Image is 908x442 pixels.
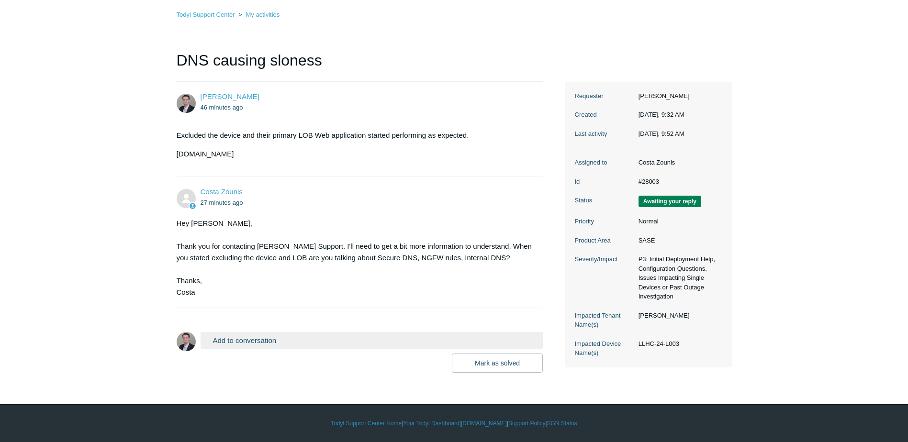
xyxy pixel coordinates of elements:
dd: SASE [634,236,722,245]
a: Support Policy [508,419,545,428]
dt: Priority [575,217,634,226]
p: Excluded the device and their primary LOB Web application started performing as expected. [177,130,534,141]
dt: Impacted Device Name(s) [575,339,634,358]
dt: Severity/Impact [575,254,634,264]
a: Todyl Support Center [177,11,235,18]
dt: Impacted Tenant Name(s) [575,311,634,330]
dt: Requester [575,91,634,101]
button: Mark as solved [452,354,543,373]
time: 09/09/2025, 09:32 [201,104,243,111]
span: Thomas Webb [201,92,259,100]
dd: Costa Zounis [634,158,722,167]
time: 09/09/2025, 09:52 [201,199,243,206]
dt: Id [575,177,634,187]
a: Your Todyl Dashboard [403,419,459,428]
p: [DOMAIN_NAME] [177,148,534,160]
a: Costa Zounis [201,188,243,196]
time: 09/09/2025, 09:32 [639,111,684,118]
a: My activities [246,11,280,18]
dt: Status [575,196,634,205]
a: [DOMAIN_NAME] [461,419,507,428]
li: My activities [236,11,280,18]
h1: DNS causing sloness [177,49,543,82]
a: Todyl Support Center Home [331,419,402,428]
li: Todyl Support Center [177,11,237,18]
dd: P3: Initial Deployment Help, Configuration Questions, Issues Impacting Single Devices or Past Out... [634,254,722,301]
dd: Normal [634,217,722,226]
dt: Created [575,110,634,120]
time: 09/09/2025, 09:52 [639,130,684,137]
div: | | | | [177,419,732,428]
dt: Assigned to [575,158,634,167]
button: Add to conversation [201,332,543,349]
div: Hey [PERSON_NAME], Thank you for contacting [PERSON_NAME] Support. I'll need to get a bit more in... [177,218,534,298]
dt: Last activity [575,129,634,139]
dd: #28003 [634,177,722,187]
dt: Product Area [575,236,634,245]
a: SGN Status [547,419,577,428]
dd: [PERSON_NAME] [634,91,722,101]
dd: [PERSON_NAME] [634,311,722,320]
a: [PERSON_NAME] [201,92,259,100]
dd: LLHC-24-L003 [634,339,722,349]
span: We are waiting for you to respond [639,196,701,207]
